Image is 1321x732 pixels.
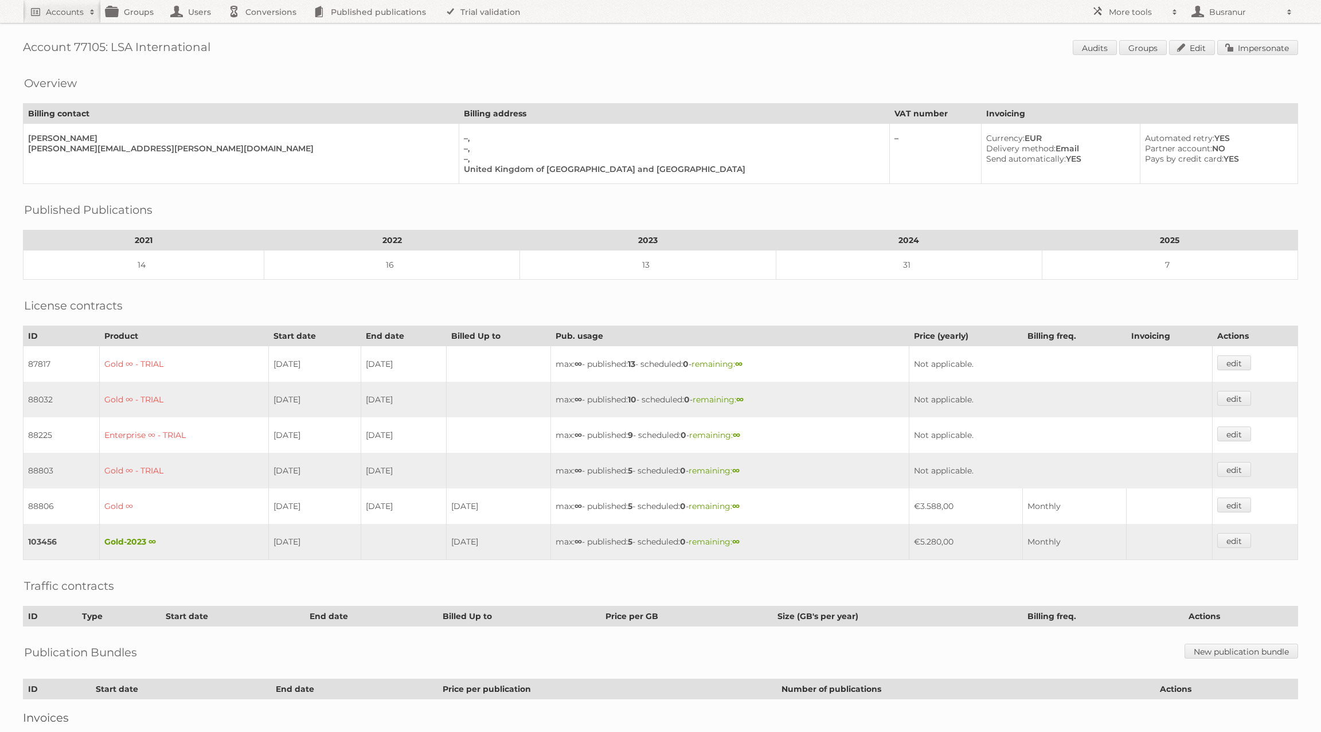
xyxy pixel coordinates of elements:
strong: ∞ [732,501,740,511]
th: Billing freq. [1023,606,1184,627]
td: Gold ∞ - TRIAL [99,382,269,417]
th: Price (yearly) [909,326,1023,346]
th: Product [99,326,269,346]
td: max: - published: - scheduled: - [551,382,909,417]
span: remaining: [689,430,740,440]
a: Groups [1119,40,1167,55]
th: Start date [269,326,361,346]
strong: 5 [628,465,632,476]
h2: License contracts [24,297,123,314]
div: –, [464,154,880,164]
strong: ∞ [574,359,582,369]
td: 14 [24,250,264,280]
strong: 9 [628,430,633,440]
th: 2025 [1042,230,1297,250]
a: Audits [1073,40,1117,55]
td: max: - published: - scheduled: - [551,524,909,560]
td: Not applicable. [909,346,1213,382]
th: ID [24,679,91,699]
td: max: - published: - scheduled: - [551,453,909,488]
div: Email [986,143,1131,154]
td: 103456 [24,524,100,560]
span: Delivery method: [986,143,1056,154]
div: –, [464,133,880,143]
td: [DATE] [447,524,551,560]
th: 2023 [520,230,776,250]
td: [DATE] [361,453,447,488]
td: [DATE] [269,488,361,524]
th: Start date [91,679,271,699]
a: edit [1217,533,1251,548]
td: [DATE] [269,453,361,488]
td: [DATE] [361,382,447,417]
td: max: - published: - scheduled: - [551,417,909,453]
td: Enterprise ∞ - TRIAL [99,417,269,453]
h2: Overview [24,75,77,92]
td: [DATE] [361,346,447,382]
th: Number of publications [776,679,1155,699]
td: 88032 [24,382,100,417]
td: [DATE] [361,417,447,453]
span: Send automatically: [986,154,1066,164]
strong: 5 [628,501,632,511]
td: 87817 [24,346,100,382]
strong: 0 [680,501,686,511]
td: Not applicable. [909,382,1213,417]
strong: 0 [681,430,686,440]
td: [DATE] [269,346,361,382]
span: Currency: [986,133,1025,143]
strong: 5 [628,537,632,547]
a: edit [1217,426,1251,441]
strong: ∞ [736,394,744,405]
h2: Traffic contracts [24,577,114,594]
td: max: - published: - scheduled: - [551,346,909,382]
td: 16 [264,250,520,280]
td: 7 [1042,250,1297,280]
th: 2024 [776,230,1042,250]
h2: Invoices [23,711,1298,725]
th: Actions [1184,606,1298,627]
strong: ∞ [574,430,582,440]
th: 2022 [264,230,520,250]
td: [DATE] [269,524,361,560]
td: [DATE] [269,417,361,453]
div: YES [986,154,1131,164]
div: YES [1145,133,1288,143]
th: End date [361,326,447,346]
strong: ∞ [732,465,740,476]
div: United Kingdom of [GEOGRAPHIC_DATA] and [GEOGRAPHIC_DATA] [464,164,880,174]
td: – [889,124,981,184]
td: 88225 [24,417,100,453]
th: End date [304,606,437,627]
td: Monthly [1023,524,1127,560]
th: Pub. usage [551,326,909,346]
td: Monthly [1023,488,1127,524]
td: Not applicable. [909,417,1213,453]
td: Gold-2023 ∞ [99,524,269,560]
td: Not applicable. [909,453,1213,488]
td: [DATE] [447,488,551,524]
strong: ∞ [574,537,582,547]
td: 88803 [24,453,100,488]
th: 2021 [24,230,264,250]
th: Size (GB's per year) [773,606,1023,627]
th: Actions [1155,679,1298,699]
h2: Published Publications [24,201,153,218]
strong: ∞ [574,465,582,476]
th: Actions [1213,326,1298,346]
th: Billing contact [24,104,459,124]
span: remaining: [689,537,740,547]
span: remaining: [691,359,742,369]
a: edit [1217,391,1251,406]
td: [DATE] [361,488,447,524]
td: 31 [776,250,1042,280]
div: [PERSON_NAME] [28,133,450,143]
th: Invoicing [981,104,1298,124]
a: edit [1217,498,1251,512]
a: Edit [1169,40,1215,55]
div: YES [1145,154,1288,164]
div: –, [464,143,880,154]
strong: ∞ [574,501,582,511]
th: Price per GB [600,606,773,627]
td: max: - published: - scheduled: - [551,488,909,524]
